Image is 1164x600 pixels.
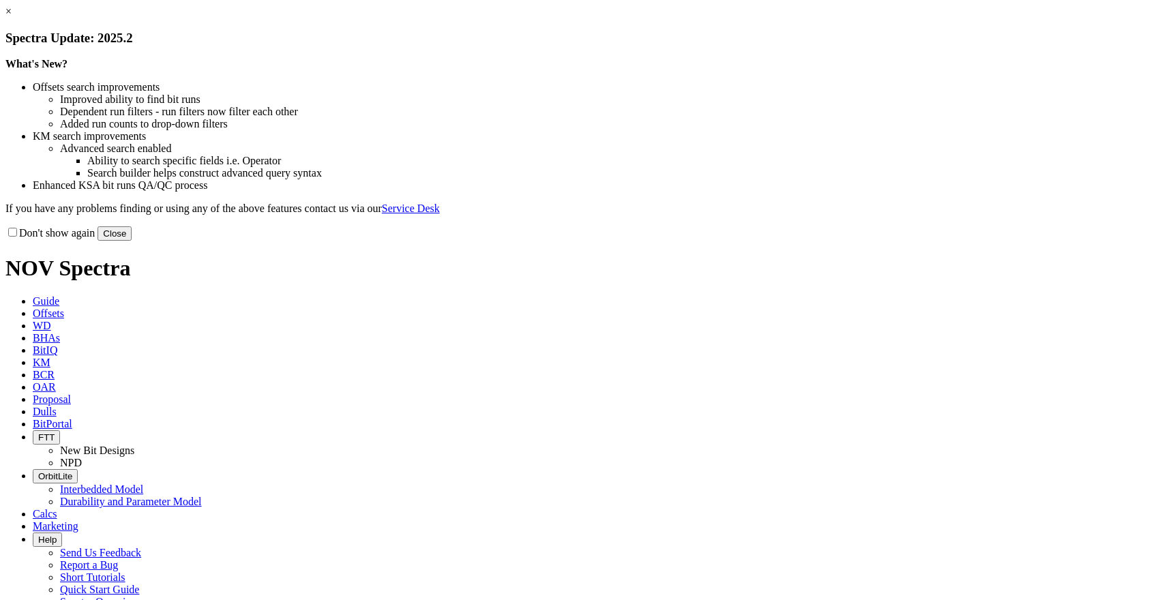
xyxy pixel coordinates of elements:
[33,520,78,532] span: Marketing
[33,418,72,430] span: BitPortal
[60,118,1159,130] li: Added run counts to drop-down filters
[60,483,143,495] a: Interbedded Model
[60,93,1159,106] li: Improved ability to find bit runs
[33,508,57,520] span: Calcs
[5,31,1159,46] h3: Spectra Update: 2025.2
[33,344,57,356] span: BitIQ
[60,559,118,571] a: Report a Bug
[60,571,125,583] a: Short Tutorials
[33,130,1159,142] li: KM search improvements
[5,58,68,70] strong: What's New?
[60,496,202,507] a: Durability and Parameter Model
[60,142,1159,155] li: Advanced search enabled
[33,332,60,344] span: BHAs
[382,202,440,214] a: Service Desk
[33,357,50,368] span: KM
[8,228,17,237] input: Don't show again
[98,226,132,241] button: Close
[38,535,57,545] span: Help
[38,471,72,481] span: OrbitLite
[5,202,1159,215] p: If you have any problems finding or using any of the above features contact us via our
[60,445,134,456] a: New Bit Designs
[5,5,12,17] a: ×
[33,307,64,319] span: Offsets
[87,155,1159,167] li: Ability to search specific fields i.e. Operator
[87,167,1159,179] li: Search builder helps construct advanced query syntax
[33,81,1159,93] li: Offsets search improvements
[33,320,51,331] span: WD
[33,406,57,417] span: Dulls
[33,179,1159,192] li: Enhanced KSA bit runs QA/QC process
[33,295,59,307] span: Guide
[60,584,139,595] a: Quick Start Guide
[33,381,56,393] span: OAR
[5,256,1159,281] h1: NOV Spectra
[33,369,55,380] span: BCR
[5,227,95,239] label: Don't show again
[60,106,1159,118] li: Dependent run filters - run filters now filter each other
[60,457,82,468] a: NPD
[60,547,141,558] a: Send Us Feedback
[33,393,71,405] span: Proposal
[38,432,55,442] span: FTT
